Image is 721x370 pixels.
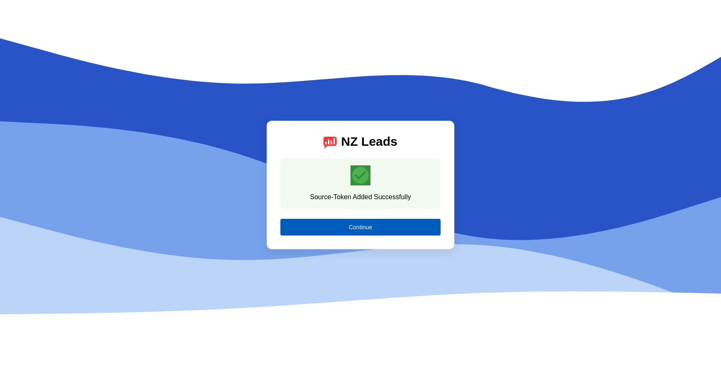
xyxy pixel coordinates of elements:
[341,134,397,149] div: NZ Leads
[280,219,441,236] button: Continue
[310,192,411,202] div: Source-Token Added Successfully
[323,134,337,149] img: logo
[349,224,372,231] span: Continue
[350,165,371,185] mat-icon: check_circle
